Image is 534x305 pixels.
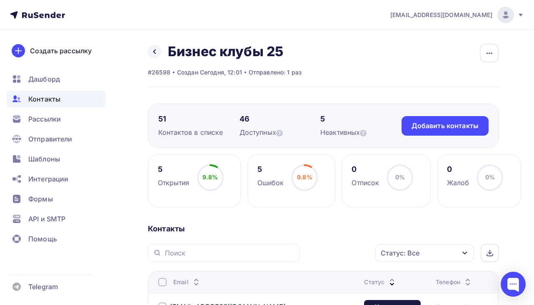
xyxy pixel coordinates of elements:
div: Создать рассылку [30,46,92,56]
a: Контакты [7,91,106,107]
span: Помощь [28,234,57,244]
div: 5 [320,114,402,124]
div: 0 [447,164,469,174]
input: Поиск [165,248,295,258]
span: API и SMTP [28,214,65,224]
a: Формы [7,191,106,207]
div: 46 [240,114,321,124]
div: Статус: Все [381,248,419,258]
div: 5 [257,164,284,174]
h2: Бизнес клубы 25 [168,43,283,60]
a: Отправители [7,131,106,147]
div: 5 [158,164,190,174]
div: Открытия [158,178,190,188]
div: 0 [352,164,379,174]
a: Дашборд [7,71,106,87]
div: Жалоб [447,178,469,188]
span: Telegram [28,282,58,292]
div: Контакты [148,224,499,234]
span: 0% [395,174,405,181]
span: 9.8% [297,174,312,181]
span: 0% [485,174,495,181]
a: Рассылки [7,111,106,127]
div: Неактивных [320,127,402,137]
div: Контактов в списке [158,127,240,137]
div: Отправлено: 1 раз [249,68,302,77]
div: Создан Сегодня, 12:01 [177,68,242,77]
span: Рассылки [28,114,61,124]
a: [EMAIL_ADDRESS][DOMAIN_NAME] [390,7,524,23]
span: 9.8% [202,174,218,181]
span: Контакты [28,94,60,104]
div: Добавить контакты [412,121,479,131]
span: [EMAIL_ADDRESS][DOMAIN_NAME] [390,11,492,19]
span: Интеграции [28,174,68,184]
div: Ошибок [257,178,284,188]
div: Email [173,278,201,286]
div: Доступных [240,127,321,137]
button: Статус: Все [375,244,474,262]
div: Статус [364,278,397,286]
span: Шаблоны [28,154,60,164]
a: Шаблоны [7,151,106,167]
div: 51 [158,114,240,124]
span: Отправители [28,134,72,144]
div: #26598 [148,68,170,77]
span: Формы [28,194,53,204]
div: Телефон [436,278,473,286]
div: Отписок [352,178,379,188]
span: Дашборд [28,74,60,84]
